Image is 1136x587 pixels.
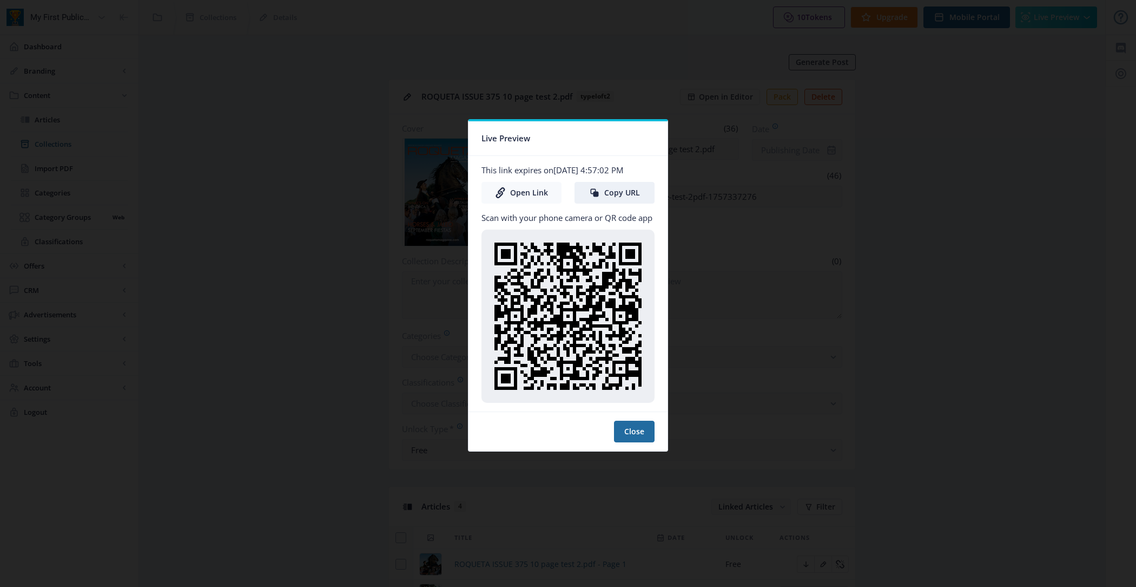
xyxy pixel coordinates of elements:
span: Live Preview [481,130,530,147]
span: [DATE] 4:57:02 PM [553,165,623,175]
p: Scan with your phone camera or QR code app [481,212,655,223]
button: Close [614,421,655,442]
a: Open Link [481,182,562,204]
p: This link expires on [481,165,655,175]
button: Copy URL [574,182,655,204]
